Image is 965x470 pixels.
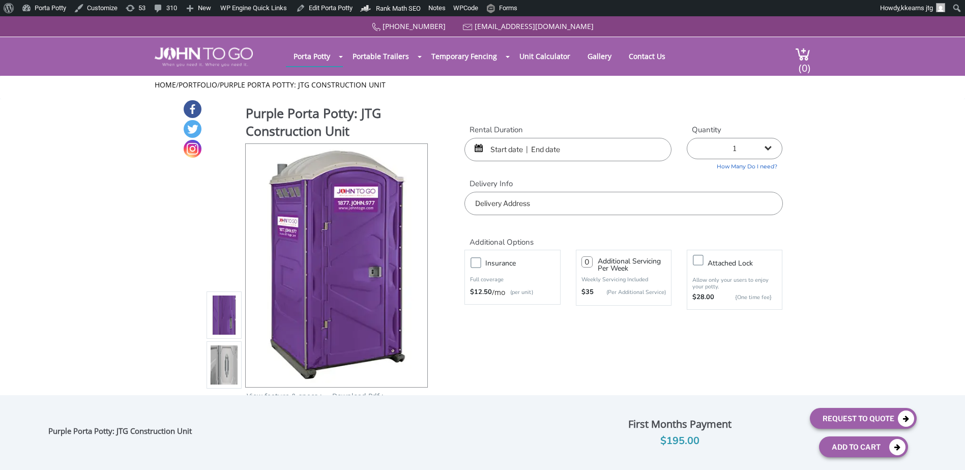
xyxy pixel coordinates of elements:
a: Portable Trailers [345,46,417,66]
span: Rank Math SEO [376,5,421,12]
a: Portfolio [179,80,217,90]
a: Gallery [580,46,619,66]
a: Temporary Fencing [424,46,505,66]
h1: Purple Porta Potty: JTG Construction Unit [246,104,429,142]
h3: Attached lock [708,257,787,270]
h3: Insurance [485,257,565,270]
h2: Additional Options [464,225,782,247]
a: How Many Do I need? [687,159,782,171]
p: (Per Additional Service) [594,288,666,296]
h3: Additional Servicing Per Week [598,258,666,272]
p: Allow only your users to enjoy your potty. [692,277,777,290]
img: JOHN to go [155,47,253,67]
label: Rental Duration [464,125,671,135]
a: Home [155,80,176,90]
input: 0 [581,256,593,268]
a: [PHONE_NUMBER] [383,21,446,31]
div: $195.00 [557,433,802,449]
img: chevron.png [382,394,385,399]
a: Porta Potty [286,46,338,66]
span: kkearns jtg [901,4,933,12]
span: (0) [798,53,810,75]
a: [EMAIL_ADDRESS][DOMAIN_NAME] [475,21,594,31]
a: Twitter [184,120,201,138]
img: right arrow icon [320,394,323,399]
a: Unit Calculator [512,46,578,66]
input: Start date | End date [464,138,671,161]
a: Purple Porta Potty: JTG Construction Unit [220,80,386,90]
ul: / / [155,80,810,90]
p: Weekly Servicing Included [581,276,666,283]
button: Add To Cart [819,436,908,457]
p: Full coverage [470,275,554,285]
button: Live Chat [924,429,965,470]
a: Download Pdf [332,391,379,401]
div: First Months Payment [557,416,802,433]
img: cart a [795,47,810,61]
p: (per unit) [505,287,533,298]
a: Instagram [184,140,201,158]
div: /mo [470,287,554,298]
a: View feature & specs [247,391,318,401]
img: Product [211,195,238,435]
p: {One time fee} [719,292,772,303]
label: Delivery Info [464,179,782,189]
img: Call [372,23,381,32]
label: Quantity [687,125,782,135]
a: Facebook [184,100,201,118]
img: Mail [463,24,473,31]
strong: $12.50 [470,287,492,298]
input: Delivery Address [464,192,782,215]
button: Request To Quote [810,408,917,429]
a: Contact Us [621,46,673,66]
img: Product [259,144,414,384]
strong: $28.00 [692,292,714,303]
strong: $35 [581,287,594,298]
